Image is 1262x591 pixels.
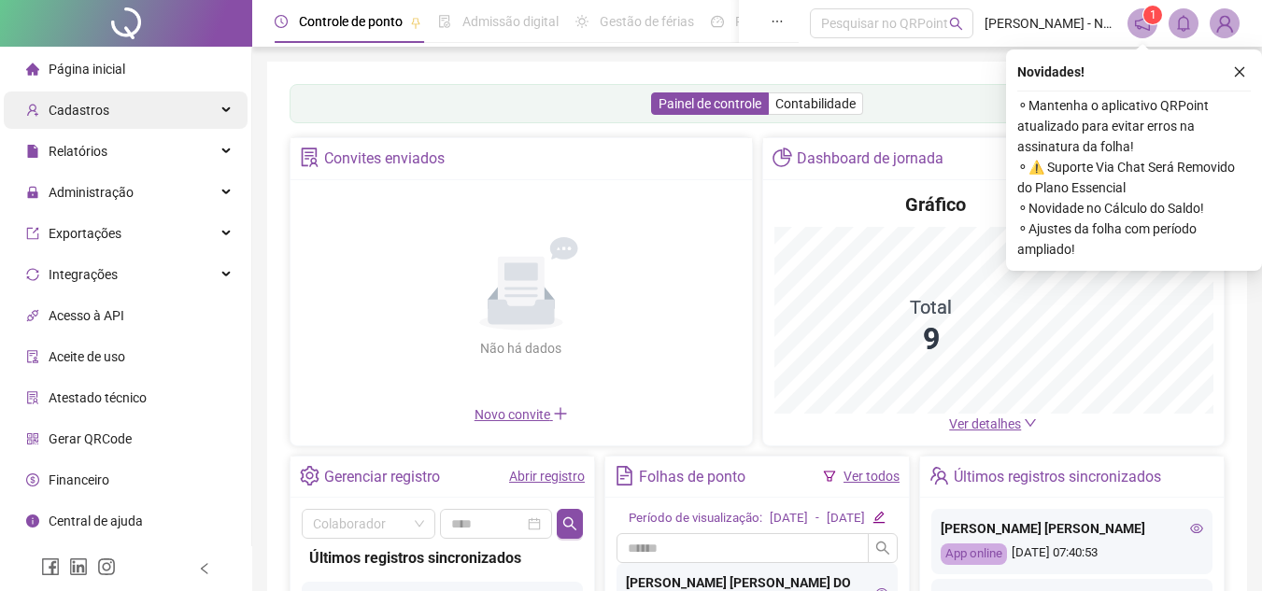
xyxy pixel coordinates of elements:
span: Ver detalhes [949,416,1021,431]
span: left [198,562,211,575]
span: Admissão digital [462,14,559,29]
span: facebook [41,557,60,576]
span: audit [26,350,39,363]
span: notification [1134,15,1151,32]
span: [PERSON_NAME] - NET SEM FRONTEIRAS [985,13,1116,34]
span: sync [26,268,39,281]
img: 69396 [1211,9,1239,37]
span: file-done [438,15,451,28]
span: down [1024,416,1037,429]
span: Administração [49,185,134,200]
span: search [949,17,963,31]
span: Integrações [49,267,118,282]
span: linkedin [69,557,88,576]
span: close [1233,65,1246,78]
div: Últimos registros sincronizados [954,461,1161,493]
span: ellipsis [771,15,784,28]
span: Contabilidade [775,96,856,111]
div: Últimos registros sincronizados [309,546,575,570]
span: solution [300,148,319,167]
span: Novidades ! [1017,62,1085,82]
span: Financeiro [49,472,109,487]
span: Aceite de uso [49,349,125,364]
span: dashboard [711,15,724,28]
span: pie-chart [773,148,792,167]
div: [DATE] 07:40:53 [941,543,1203,565]
span: ⚬ ⚠️ Suporte Via Chat Será Removido do Plano Essencial [1017,157,1251,198]
span: pushpin [410,17,421,28]
span: Gerar QRCode [49,431,132,446]
div: Não há dados [435,338,607,359]
span: team [929,466,949,485]
span: lock [26,186,39,199]
div: [PERSON_NAME] [PERSON_NAME] [941,518,1203,539]
div: Gerenciar registro [324,461,440,493]
span: Exportações [49,226,121,241]
span: user-add [26,104,39,117]
span: Controle de ponto [299,14,403,29]
h4: Gráfico [905,191,966,218]
span: ⚬ Mantenha o aplicativo QRPoint atualizado para evitar erros na assinatura da folha! [1017,95,1251,157]
div: App online [941,543,1007,565]
span: bell [1175,15,1192,32]
span: Central de ajuda [49,514,143,528]
span: sun [575,15,588,28]
div: - [815,509,819,528]
span: instagram [97,557,116,576]
span: qrcode [26,432,39,445]
div: Período de visualização: [629,509,762,528]
span: ⚬ Novidade no Cálculo do Saldo! [1017,198,1251,218]
span: 1 [1150,8,1156,21]
span: edit [872,511,885,523]
span: export [26,227,39,240]
div: Folhas de ponto [639,461,745,493]
span: eye [1190,522,1203,535]
div: Convites enviados [324,143,445,175]
span: solution [26,391,39,404]
div: Dashboard de jornada [797,143,943,175]
span: clock-circle [275,15,288,28]
span: search [562,516,577,531]
span: plus [553,406,568,421]
span: filter [823,470,836,483]
div: [DATE] [770,509,808,528]
span: dollar [26,473,39,486]
span: Gestão de férias [600,14,694,29]
span: file-text [615,466,634,485]
a: Ver todos [844,469,900,484]
a: Abrir registro [509,469,585,484]
div: [DATE] [827,509,865,528]
a: Ver detalhes down [949,416,1037,431]
span: ⚬ Ajustes da folha com período ampliado! [1017,218,1251,260]
span: Acesso à API [49,308,124,323]
span: Painel do DP [735,14,808,29]
span: Relatórios [49,144,107,159]
span: Painel de controle [659,96,761,111]
span: search [875,541,890,556]
span: Página inicial [49,62,125,77]
span: info-circle [26,514,39,528]
span: file [26,145,39,158]
span: home [26,63,39,76]
span: Novo convite [475,407,568,422]
sup: 1 [1143,6,1162,24]
span: Cadastros [49,103,109,118]
span: Atestado técnico [49,390,147,405]
span: setting [300,466,319,485]
span: api [26,309,39,322]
